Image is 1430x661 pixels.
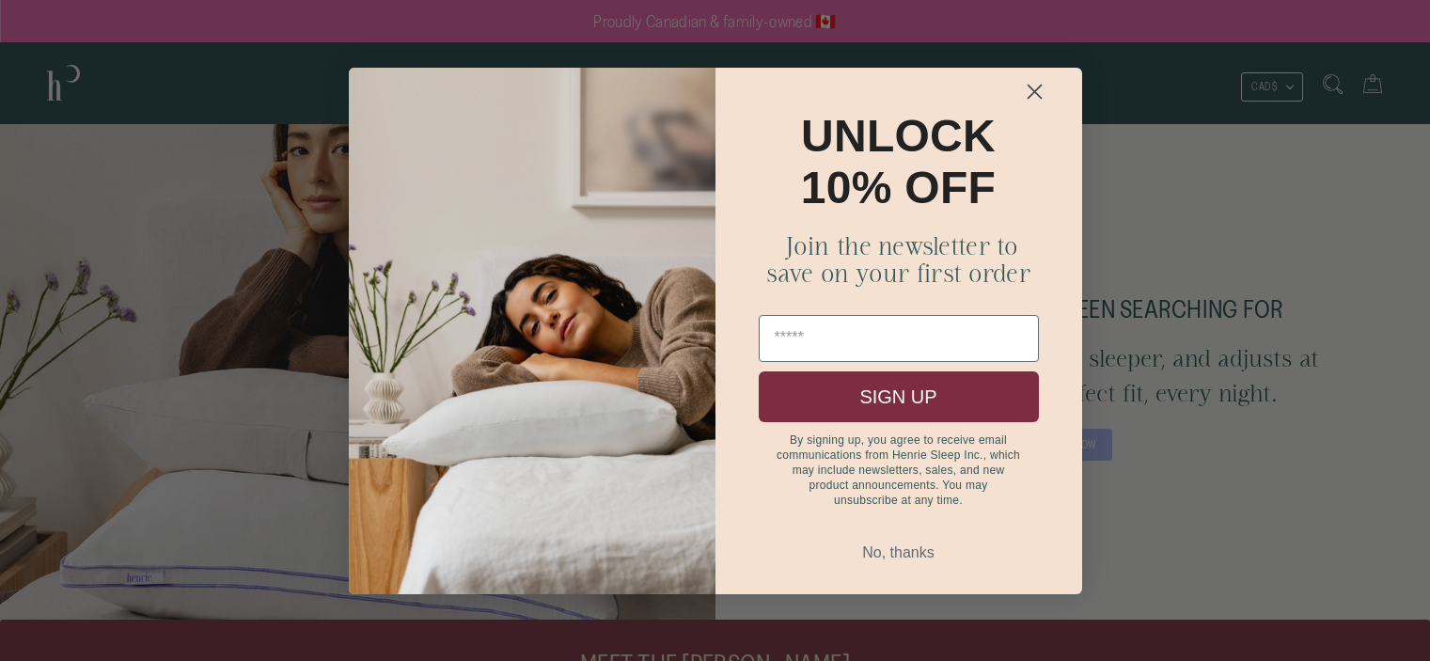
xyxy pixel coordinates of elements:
[778,232,1018,260] span: Join the newsletter to
[759,371,1039,422] button: SIGN UP
[759,315,1039,362] input: Email
[766,260,1030,287] span: save on your first order
[801,163,996,212] span: 10% OFF
[995,75,1075,108] button: Close dialog
[801,111,996,161] span: UNLOCK
[349,68,715,594] img: b44ff96f-0ff0-428c-888d-0a6584b2e5a7.png
[759,535,1039,571] button: No, thanks
[777,433,1020,507] span: By signing up, you agree to receive email communications from Henrie Sleep Inc., which may includ...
